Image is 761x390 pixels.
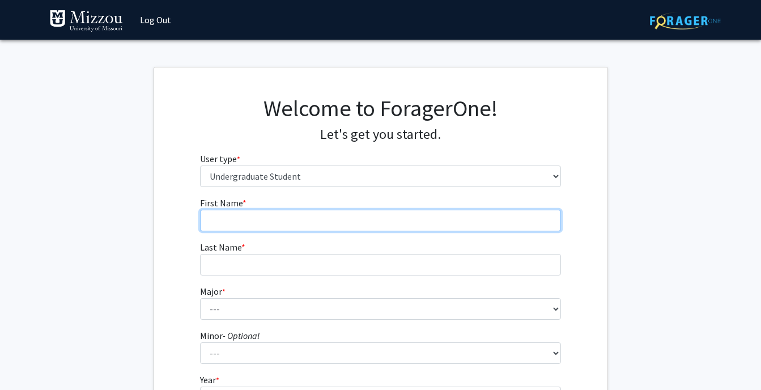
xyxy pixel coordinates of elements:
[200,197,243,209] span: First Name
[200,95,561,122] h1: Welcome to ForagerOne!
[200,241,241,253] span: Last Name
[200,373,219,387] label: Year
[200,152,240,166] label: User type
[650,12,721,29] img: ForagerOne Logo
[200,285,226,298] label: Major
[200,126,561,143] h4: Let's get you started.
[49,10,123,32] img: University of Missouri Logo
[223,330,260,341] i: - Optional
[200,329,260,342] label: Minor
